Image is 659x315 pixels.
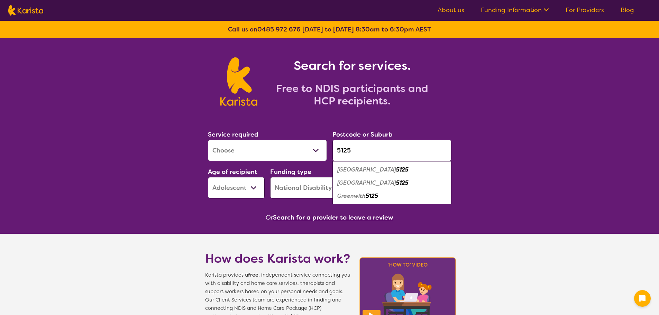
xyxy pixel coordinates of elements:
button: Search for a provider to leave a review [273,212,393,223]
em: [GEOGRAPHIC_DATA] [337,166,396,173]
em: Greenwith [337,192,366,200]
a: About us [438,6,464,14]
div: Golden Grove Village 5125 [336,176,448,189]
img: Karista logo [220,57,257,106]
span: Or [266,212,273,223]
div: Golden Grove 5125 [336,163,448,176]
h1: How does Karista work? [205,250,350,267]
a: For Providers [566,6,604,14]
b: Call us on [DATE] to [DATE] 8:30am to 6:30pm AEST [228,25,431,34]
em: 5125 [396,166,409,173]
a: Funding Information [481,6,549,14]
label: Service required [208,130,258,139]
em: 5125 [396,179,409,186]
h2: Free to NDIS participants and HCP recipients. [266,82,439,107]
label: Postcode or Suburb [332,130,393,139]
img: Karista logo [8,5,43,16]
input: Type [332,140,451,161]
label: Age of recipient [208,168,257,176]
b: free [248,272,258,278]
h1: Search for services. [266,57,439,74]
em: 5125 [366,192,378,200]
div: Greenwith 5125 [336,189,448,203]
a: 0485 972 676 [257,25,301,34]
a: Blog [621,6,634,14]
em: [GEOGRAPHIC_DATA] [337,179,396,186]
label: Funding type [270,168,311,176]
